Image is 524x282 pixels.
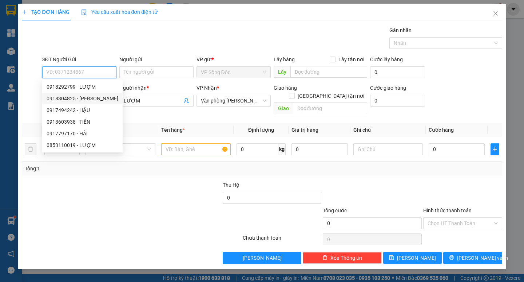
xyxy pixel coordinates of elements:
[457,254,508,262] span: [PERSON_NAME] và In
[423,208,472,213] label: Hình thức thanh toán
[336,55,367,63] span: Lấy tận nơi
[119,84,194,92] div: Người nhận
[370,57,403,62] label: Cước lấy hàng
[201,95,266,106] span: Văn phòng Hồ Chí Minh
[25,165,203,173] div: Tổng: 1
[42,116,123,128] div: 0913603938 - TIỀN
[243,254,282,262] span: [PERSON_NAME]
[491,146,499,152] span: plus
[223,252,302,264] button: [PERSON_NAME]
[47,94,118,103] div: 0918304825 - [PERSON_NAME]
[291,127,318,133] span: Giá trị hàng
[274,85,297,91] span: Giao hàng
[81,9,87,15] img: icon
[22,9,69,15] span: TẠO ĐƠN HÀNG
[290,66,367,78] input: Dọc đường
[443,252,502,264] button: printer[PERSON_NAME] và In
[291,143,348,155] input: 0
[397,254,436,262] span: [PERSON_NAME]
[42,81,123,93] div: 0918292799 - LƯỢM
[274,57,295,62] span: Lấy hàng
[25,143,36,155] button: delete
[42,139,123,151] div: 0853110019 - LƯỢM
[493,11,499,16] span: close
[370,66,425,78] input: Cước lấy hàng
[389,255,394,261] span: save
[196,85,217,91] span: VP Nhận
[322,255,327,261] span: delete
[196,55,271,63] div: VP gửi
[330,254,362,262] span: Xóa Thông tin
[42,55,116,63] div: SĐT Người Gửi
[370,85,406,91] label: Cước giao hàng
[223,182,239,188] span: Thu Hộ
[161,143,231,155] input: VD: Bàn, Ghế
[47,141,118,149] div: 0853110019 - LƯỢM
[274,103,293,114] span: Giao
[389,27,412,33] label: Gán nhãn
[429,127,454,133] span: Cước hàng
[449,255,454,261] span: printer
[161,127,185,133] span: Tên hàng
[370,95,425,107] input: Cước giao hàng
[278,143,286,155] span: kg
[295,92,367,100] span: [GEOGRAPHIC_DATA] tận nơi
[201,67,266,78] span: VP Sông Đốc
[47,106,118,114] div: 0917494242 - HẬU
[22,9,27,15] span: plus
[293,103,367,114] input: Dọc đường
[323,208,347,213] span: Tổng cước
[47,130,118,138] div: 0917797170 - HẢI
[81,9,158,15] span: Yêu cầu xuất hóa đơn điện tử
[47,83,118,91] div: 0918292799 - LƯỢM
[42,93,123,104] div: 0918304825 - VŨ
[47,118,118,126] div: 0913603938 - TIỀN
[248,127,274,133] span: Định lượng
[119,55,194,63] div: Người gửi
[491,143,499,155] button: plus
[42,128,123,139] div: 0917797170 - HẢI
[183,98,189,104] span: user-add
[485,4,506,24] button: Close
[42,104,123,116] div: 0917494242 - HẬU
[303,252,382,264] button: deleteXóa Thông tin
[353,143,423,155] input: Ghi Chú
[242,234,322,247] div: Chưa thanh toán
[350,123,426,137] th: Ghi chú
[274,66,290,78] span: Lấy
[383,252,442,264] button: save[PERSON_NAME]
